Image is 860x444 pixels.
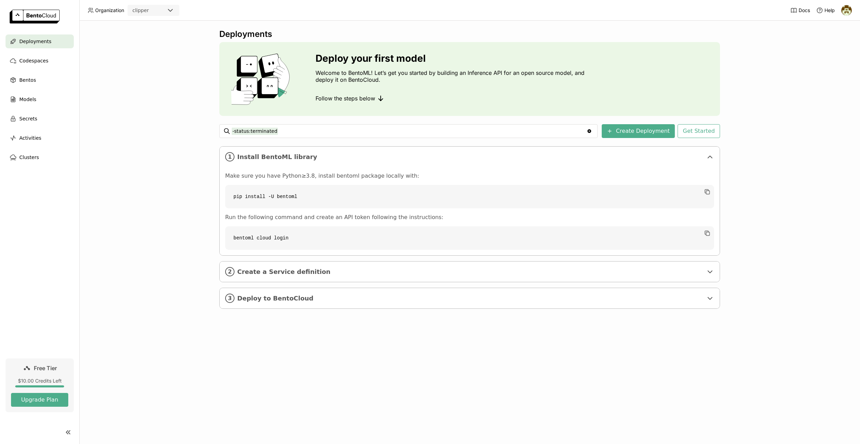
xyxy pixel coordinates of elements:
[841,5,852,16] img: Ilya Mazalov
[225,152,234,161] i: 1
[316,53,588,64] h3: Deploy your first model
[816,7,835,14] div: Help
[11,378,68,384] div: $10.00 Credits Left
[19,153,39,161] span: Clusters
[220,262,720,282] div: 2Create a Service definition
[316,95,375,102] span: Follow the steps below
[220,147,720,167] div: 1Install BentoML library
[790,7,810,14] a: Docs
[6,34,74,48] a: Deployments
[19,57,48,65] span: Codespaces
[225,294,234,303] i: 3
[6,54,74,68] a: Codespaces
[225,267,234,276] i: 2
[11,393,68,407] button: Upgrade Plan
[237,268,703,276] span: Create a Service definition
[220,288,720,308] div: 3Deploy to BentoCloud
[225,185,714,208] code: pip install -U bentoml
[95,7,124,13] span: Organization
[237,153,703,161] span: Install BentoML library
[6,73,74,87] a: Bentos
[225,214,714,221] p: Run the following command and create an API token following the instructions:
[232,126,587,137] input: Search
[225,53,299,105] img: cover onboarding
[225,226,714,250] code: bentoml cloud login
[6,131,74,145] a: Activities
[6,150,74,164] a: Clusters
[316,69,588,83] p: Welcome to BentoML! Let’s get you started by building an Inference API for an open source model, ...
[799,7,810,13] span: Docs
[19,37,51,46] span: Deployments
[19,95,36,103] span: Models
[678,124,720,138] button: Get Started
[6,112,74,126] a: Secrets
[219,29,720,39] div: Deployments
[19,115,37,123] span: Secrets
[237,295,703,302] span: Deploy to BentoCloud
[19,134,41,142] span: Activities
[6,92,74,106] a: Models
[587,128,592,134] svg: Clear value
[602,124,675,138] button: Create Deployment
[19,76,36,84] span: Bentos
[132,7,149,14] div: clipper
[6,358,74,412] a: Free Tier$10.00 Credits LeftUpgrade Plan
[10,10,60,23] img: logo
[225,172,714,179] p: Make sure you have Python≥3.8, install bentoml package locally with:
[824,7,835,13] span: Help
[34,365,57,372] span: Free Tier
